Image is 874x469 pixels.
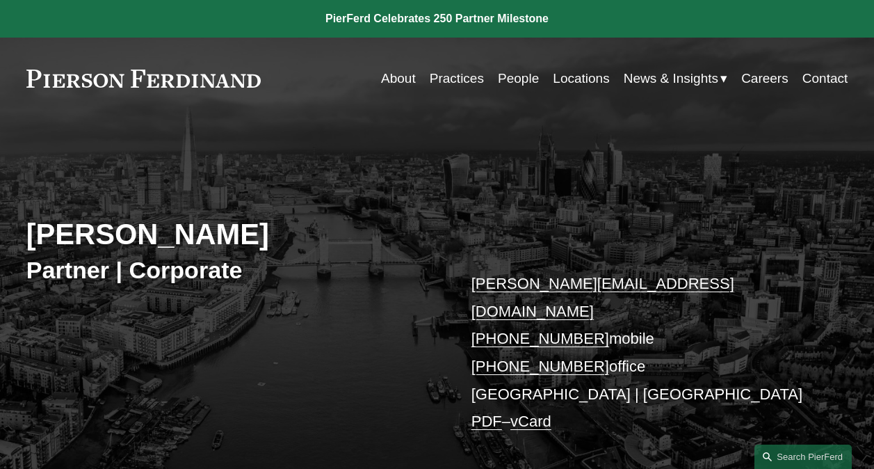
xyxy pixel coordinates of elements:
[553,65,609,92] a: Locations
[430,65,484,92] a: Practices
[498,65,539,92] a: People
[471,358,609,375] a: [PHONE_NUMBER]
[471,275,734,320] a: [PERSON_NAME][EMAIL_ADDRESS][DOMAIN_NAME]
[381,65,416,92] a: About
[471,413,502,430] a: PDF
[471,270,814,436] p: mobile office [GEOGRAPHIC_DATA] | [GEOGRAPHIC_DATA] –
[624,65,727,92] a: folder dropdown
[802,65,848,92] a: Contact
[624,67,718,90] span: News & Insights
[26,255,437,285] h3: Partner | Corporate
[741,65,788,92] a: Careers
[510,413,551,430] a: vCard
[471,330,609,347] a: [PHONE_NUMBER]
[26,217,437,252] h2: [PERSON_NAME]
[754,445,852,469] a: Search this site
